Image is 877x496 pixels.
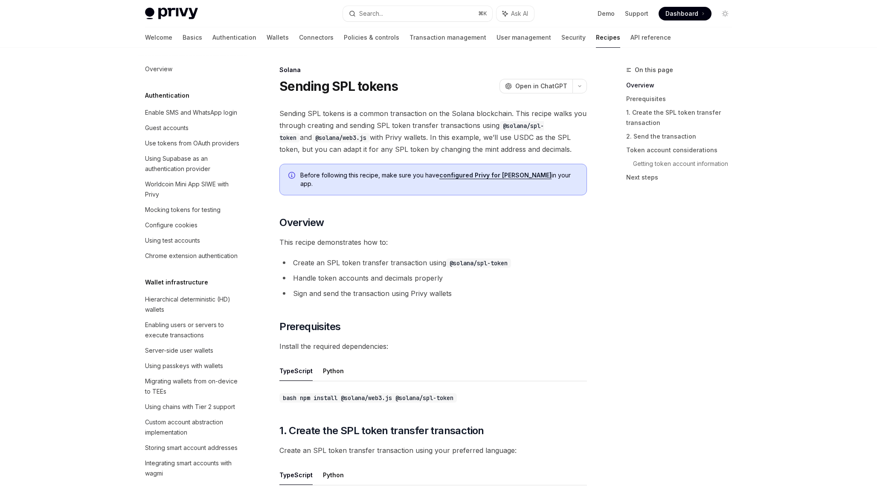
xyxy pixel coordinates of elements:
a: Server-side user wallets [138,343,247,358]
a: Custom account abstraction implementation [138,415,247,440]
div: Using Supabase as an authentication provider [145,154,242,174]
div: Using test accounts [145,235,200,246]
div: Solana [279,66,587,74]
span: Prerequisites [279,320,340,334]
a: Configure cookies [138,218,247,233]
span: Ask AI [511,9,528,18]
a: Dashboard [659,7,711,20]
button: TypeScript [279,465,313,485]
div: Server-side user wallets [145,345,213,356]
a: Using chains with Tier 2 support [138,399,247,415]
span: Dashboard [665,9,698,18]
a: Overview [138,61,247,77]
a: API reference [630,27,671,48]
a: Wallets [267,27,289,48]
a: Using Supabase as an authentication provider [138,151,247,177]
a: Storing smart account addresses [138,440,247,455]
a: Enabling users or servers to execute transactions [138,317,247,343]
a: Support [625,9,648,18]
button: Open in ChatGPT [499,79,572,93]
a: Basics [183,27,202,48]
span: 1. Create the SPL token transfer transaction [279,424,484,438]
div: Using chains with Tier 2 support [145,402,235,412]
button: Ask AI [497,6,534,21]
a: Mocking tokens for testing [138,202,247,218]
a: Chrome extension authentication [138,248,247,264]
div: Enabling users or servers to execute transactions [145,320,242,340]
button: Search...⌘K [343,6,492,21]
div: Overview [145,64,172,74]
div: Using passkeys with wallets [145,361,223,371]
span: Overview [279,216,324,229]
a: Connectors [299,27,334,48]
a: Hierarchical deterministic (HD) wallets [138,292,247,317]
a: Using test accounts [138,233,247,248]
a: Transaction management [409,27,486,48]
span: Open in ChatGPT [515,82,567,90]
span: Install the required dependencies: [279,340,587,352]
a: Integrating smart accounts with wagmi [138,455,247,481]
a: Authentication [212,27,256,48]
div: Integrating smart accounts with wagmi [145,458,242,479]
div: Search... [359,9,383,19]
a: Welcome [145,27,172,48]
div: Custom account abstraction implementation [145,417,242,438]
a: Worldcoin Mini App SIWE with Privy [138,177,247,202]
li: Handle token accounts and decimals properly [279,272,587,284]
div: Enable SMS and WhatsApp login [145,107,237,118]
div: Hierarchical deterministic (HD) wallets [145,294,242,315]
a: Guest accounts [138,120,247,136]
a: Enable SMS and WhatsApp login [138,105,247,120]
li: Sign and send the transaction using Privy wallets [279,287,587,299]
div: Guest accounts [145,123,189,133]
code: bash npm install @solana/web3.js @solana/spl-token [279,393,457,403]
div: Use tokens from OAuth providers [145,138,239,148]
button: Python [323,465,344,485]
code: @solana/spl-token [446,258,511,268]
h5: Wallet infrastructure [145,277,208,287]
h1: Sending SPL tokens [279,78,398,94]
span: Before following this recipe, make sure you have in your app. [300,171,578,188]
a: Using passkeys with wallets [138,358,247,374]
a: configured Privy for [PERSON_NAME] [439,171,552,179]
div: Migrating wallets from on-device to TEEs [145,376,242,397]
a: Use tokens from OAuth providers [138,136,247,151]
a: Overview [626,78,739,92]
a: Demo [598,9,615,18]
span: ⌘ K [478,10,487,17]
button: Python [323,361,344,381]
code: @solana/web3.js [312,133,370,142]
li: Create an SPL token transfer transaction using [279,257,587,269]
a: Prerequisites [626,92,739,106]
span: This recipe demonstrates how to: [279,236,587,248]
button: Toggle dark mode [718,7,732,20]
span: Sending SPL tokens is a common transaction on the Solana blockchain. This recipe walks you throug... [279,107,587,155]
a: 2. Send the transaction [626,130,739,143]
span: On this page [635,65,673,75]
h5: Authentication [145,90,189,101]
a: 1. Create the SPL token transfer transaction [626,106,739,130]
a: Migrating wallets from on-device to TEEs [138,374,247,399]
img: light logo [145,8,198,20]
div: Mocking tokens for testing [145,205,221,215]
div: Worldcoin Mini App SIWE with Privy [145,179,242,200]
span: Create an SPL token transfer transaction using your preferred language: [279,444,587,456]
a: Recipes [596,27,620,48]
a: Policies & controls [344,27,399,48]
div: Storing smart account addresses [145,443,238,453]
div: Chrome extension authentication [145,251,238,261]
a: Getting token account information [633,157,739,171]
svg: Info [288,172,297,180]
div: Configure cookies [145,220,197,230]
a: Next steps [626,171,739,184]
button: TypeScript [279,361,313,381]
a: Token account considerations [626,143,739,157]
a: User management [497,27,551,48]
a: Security [561,27,586,48]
